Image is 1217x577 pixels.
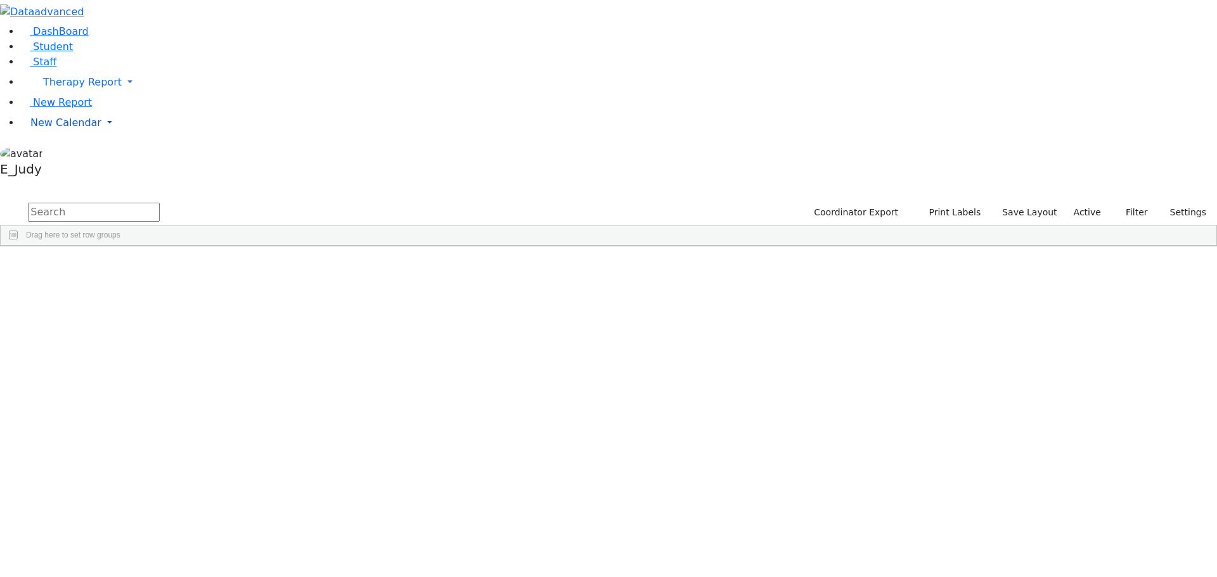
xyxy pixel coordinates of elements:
button: Print Labels [914,203,986,222]
span: Staff [33,56,56,68]
span: Drag here to set row groups [26,231,120,239]
button: Settings [1154,203,1212,222]
input: Search [28,203,160,222]
a: New Calendar [20,110,1217,136]
button: Coordinator Export [806,203,904,222]
a: DashBoard [20,25,89,37]
a: Therapy Report [20,70,1217,95]
button: Filter [1109,203,1154,222]
a: Student [20,41,73,53]
span: New Report [33,96,92,108]
button: Save Layout [996,203,1062,222]
span: New Calendar [30,117,101,129]
span: Therapy Report [43,76,122,88]
label: Active [1068,203,1107,222]
span: DashBoard [33,25,89,37]
span: Student [33,41,73,53]
a: Staff [20,56,56,68]
a: New Report [20,96,92,108]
